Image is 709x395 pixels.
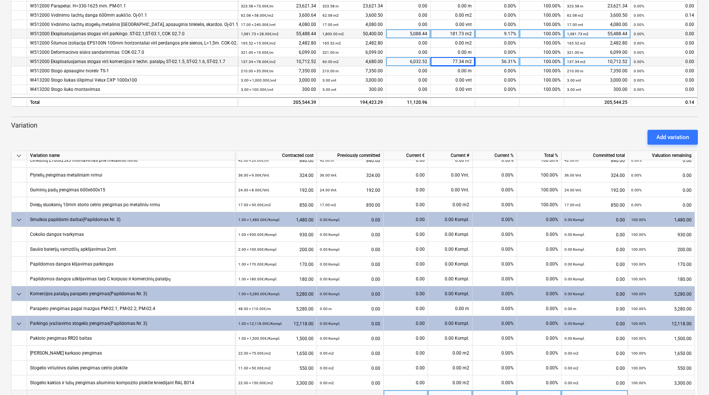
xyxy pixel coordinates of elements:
div: 0.00% [473,212,517,227]
div: 192.00 [564,182,625,198]
small: 17.00 m2 [320,203,336,207]
div: W413200 Stogo liuko montavimas [30,85,235,94]
small: 1.00 × 1,480.00€ / Kompl. [238,218,280,222]
div: 180.00 [631,271,692,287]
div: 7,350.00 [322,66,383,76]
div: 200.00 [238,242,314,257]
div: Current € [384,151,428,160]
div: 10,712.52 [567,57,627,66]
div: Dviejų sluoksnių 10mm storio cetrio įrengimas po metaliniu rėmu [30,197,160,212]
small: 62.08 m2 [322,13,339,17]
div: Valuation remaining [628,151,695,160]
div: 100.00% [520,20,564,29]
div: W512000 Vėdinimo šachtų stogelių metalinis [GEOGRAPHIC_DATA], apsauginis tinklelis, skardos. Oį-01.1 [30,20,235,29]
small: 100.00% [631,247,646,251]
div: Total [27,97,238,106]
div: Variation name [27,151,235,160]
div: 0.00 Vnt. [428,182,473,197]
div: 0.00% [517,361,561,375]
div: 3,600.64 [241,11,316,20]
div: 0.00 Vnt. [428,168,473,182]
div: 0.00% [473,375,517,390]
div: 4,080.00 [567,20,627,29]
div: 9.17% [475,29,520,39]
div: 0.00% [473,271,517,286]
small: 0.00% [634,69,644,73]
div: 300.00 [322,85,383,94]
div: 23,621.34 [241,1,316,11]
small: 0.00% [631,173,642,177]
div: 0.00% [473,331,517,346]
div: 0.00 m [431,48,475,57]
div: 0.00 [387,182,425,197]
div: 0.00% [517,286,561,301]
div: 0.00 Kompl. [428,227,473,242]
div: 0.00 [631,168,692,183]
div: 0.00 Kompl. [428,271,473,286]
div: 3,600.50 [322,11,383,20]
div: 100.00% [517,168,561,182]
div: 100.00% [520,48,564,57]
small: 0.00 Kompl. [564,292,585,296]
small: 1,800.00 m2 [322,32,344,36]
div: Plytelių įrengimas metaliniam rėmui [30,168,102,182]
small: 323.58 m [322,4,339,8]
small: 0.00% [634,78,644,82]
div: 0.00 [387,301,425,316]
div: W512000 Eksploatuojamas stogas virš komercijos ir techn. patalpų ST-02.1.5, ST-02.1.6, ST-02.1.7 [30,57,235,66]
small: 0.00 Kompl. [320,262,340,266]
div: 6,099.00 [322,48,383,57]
div: 0.00% [473,168,517,182]
small: 0.00% [634,23,644,27]
small: 0.00 Kompl. [564,233,585,237]
div: 100.00% [520,85,564,94]
small: 42.00 × 20.00€ / m [238,158,269,162]
div: W413200 Stogo liukas išlipimui Velux CXP 1000x100 [30,76,235,85]
small: 3.00 vnt [322,78,336,82]
div: 0.00% [517,346,561,361]
small: 100.00% [631,218,646,222]
div: 0.00 [564,286,625,302]
small: 3.00 vnt [322,88,336,92]
small: 1,981.73 × 28.00€ / m2 [241,32,279,36]
div: 0.14 [634,11,694,20]
div: 10,712.52 [241,57,316,66]
small: 42.00 m [564,158,579,162]
small: 100.00% [631,292,646,296]
div: 0.00% [517,257,561,271]
div: 324.00 [238,168,314,183]
div: 0.00 m [431,66,475,76]
small: 3.00 × 1,000.00€ / vnt [241,78,276,82]
div: 0.00% [475,39,520,48]
div: 0.00 [634,85,694,94]
div: 0.00% [473,346,517,361]
div: 0.00% [475,48,520,57]
div: 100.00% [520,1,564,11]
div: 0.00 [320,242,380,257]
div: 180.00 [238,271,314,287]
small: 1.00 × 180.00€ / Kompl. [238,277,277,281]
div: 0.00 [386,1,431,11]
div: Komercijos patalpų parapeto įrengimas(Papildomas Nr. 3) [30,286,147,301]
span: keyboard_arrow_down [14,319,23,328]
div: 181.73 m2 [431,29,475,39]
div: 4,680.00 [322,57,383,66]
small: 100.00% [631,262,646,266]
div: 0.00% [517,375,561,390]
div: 324.00 [320,168,380,183]
div: 0.00 [387,212,425,227]
div: 0.00 m2 [428,375,473,390]
small: 100.00% [631,233,646,237]
div: 0.00 Kompl. [428,316,473,331]
div: 23,621.34 [567,1,627,11]
div: 0.00 vnt [431,20,475,29]
div: 50,400.00 [322,29,383,39]
div: 0.00 [320,227,380,242]
div: 0.00% [517,301,561,316]
div: 3,000.00 [241,76,316,85]
div: 2,482.80 [322,39,383,48]
small: 0.00% [631,158,642,162]
div: 55,488.44 [241,29,316,39]
small: 0.00 Kompl. [320,292,340,296]
div: 2,482.80 [241,39,316,48]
